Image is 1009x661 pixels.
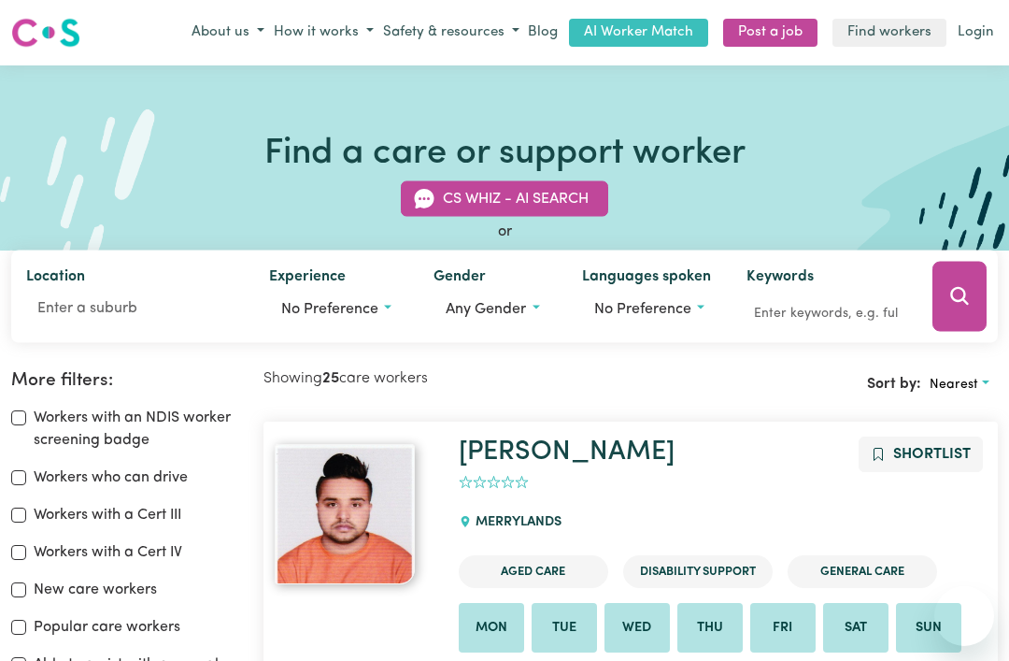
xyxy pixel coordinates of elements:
[746,298,906,327] input: Enter keywords, e.g. full name, interests
[11,11,80,54] a: Careseekers logo
[954,19,998,48] a: Login
[26,265,85,291] label: Location
[569,19,708,48] a: AI Worker Match
[677,603,743,654] li: Available on Thu
[921,370,998,399] button: Sort search results
[459,472,529,494] div: add rating by typing an integer from 0 to 5 or pressing arrow keys
[859,437,983,472] button: Add to shortlist
[746,265,814,291] label: Keywords
[459,603,524,654] li: Available on Mon
[459,555,608,588] li: Aged Care
[532,603,597,654] li: Available on Tue
[934,586,994,646] iframe: Button to launch messaging window
[34,579,157,601] label: New care workers
[34,407,241,452] label: Workers with an NDIS worker screening badge
[867,377,921,392] span: Sort by:
[269,265,346,291] label: Experience
[750,603,816,654] li: Available on Fri
[723,19,817,48] a: Post a job
[446,301,526,316] span: Any gender
[322,371,339,386] b: 25
[187,18,269,49] button: About us
[459,438,675,466] a: [PERSON_NAME]
[269,18,378,49] button: How it works
[930,378,978,392] span: Nearest
[275,444,436,584] a: Bibek
[264,133,746,176] h1: Find a care or support worker
[34,616,180,639] label: Popular care workers
[11,220,998,242] div: or
[26,291,239,324] input: Enter a suburb
[459,497,573,548] div: MERRYLANDS
[34,467,188,489] label: Workers who can drive
[401,180,608,216] button: CS Whiz - AI Search
[433,291,551,326] button: Worker gender preference
[823,603,888,654] li: Available on Sat
[932,261,987,331] button: Search
[832,19,946,48] a: Find workers
[11,16,80,50] img: Careseekers logo
[524,19,561,48] a: Blog
[263,370,631,388] h2: Showing care workers
[281,301,378,316] span: No preference
[378,18,524,49] button: Safety & resources
[34,504,181,526] label: Workers with a Cert III
[433,265,486,291] label: Gender
[896,603,961,654] li: Available on Sun
[269,291,404,326] button: Worker experience options
[788,555,937,588] li: General Care
[582,265,711,291] label: Languages spoken
[604,603,670,654] li: Available on Wed
[623,555,773,588] li: Disability Support
[11,370,241,392] h2: More filters:
[893,447,971,462] span: Shortlist
[34,541,182,564] label: Workers with a Cert IV
[582,291,717,326] button: Worker language preferences
[594,301,691,316] span: No preference
[275,444,415,584] img: View Bibek's profile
